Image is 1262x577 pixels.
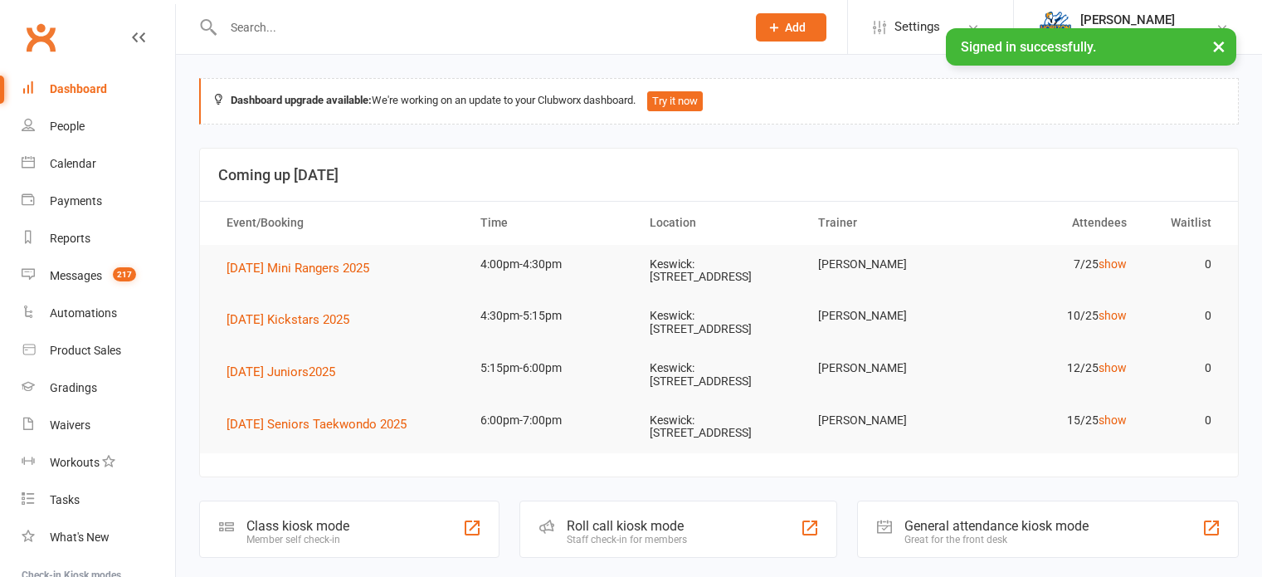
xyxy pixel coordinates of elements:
[803,401,972,440] td: [PERSON_NAME]
[227,417,407,432] span: [DATE] Seniors Taekwondo 2025
[22,332,175,369] a: Product Sales
[465,202,635,244] th: Time
[972,245,1142,284] td: 7/25
[567,518,687,534] div: Roll call kiosk mode
[50,381,97,394] div: Gradings
[972,349,1142,388] td: 12/25
[246,534,349,545] div: Member self check-in
[1099,309,1127,322] a: show
[1099,361,1127,374] a: show
[50,157,96,170] div: Calendar
[22,145,175,183] a: Calendar
[972,401,1142,440] td: 15/25
[212,202,465,244] th: Event/Booking
[50,194,102,208] div: Payments
[635,296,804,349] td: Keswick: [STREET_ADDRESS]
[1080,12,1183,27] div: [PERSON_NAME]
[227,362,347,382] button: [DATE] Juniors2025
[22,257,175,295] a: Messages 217
[50,306,117,320] div: Automations
[50,232,90,245] div: Reports
[22,220,175,257] a: Reports
[50,120,85,133] div: People
[567,534,687,545] div: Staff check-in for members
[199,78,1239,125] div: We're working on an update to your Clubworx dashboard.
[635,245,804,297] td: Keswick: [STREET_ADDRESS]
[22,369,175,407] a: Gradings
[227,310,361,330] button: [DATE] Kickstars 2025
[22,183,175,220] a: Payments
[50,82,107,95] div: Dashboard
[22,482,175,519] a: Tasks
[22,444,175,482] a: Workouts
[50,493,80,506] div: Tasks
[803,349,972,388] td: [PERSON_NAME]
[50,269,102,282] div: Messages
[1142,401,1226,440] td: 0
[231,94,372,106] strong: Dashboard upgrade available:
[50,418,90,432] div: Waivers
[22,519,175,556] a: What's New
[647,91,703,111] button: Try it now
[1099,413,1127,427] a: show
[20,17,61,58] a: Clubworx
[785,21,806,34] span: Add
[904,518,1089,534] div: General attendance kiosk mode
[218,167,1220,183] h3: Coming up [DATE]
[756,13,826,42] button: Add
[1142,245,1226,284] td: 0
[227,261,369,276] span: [DATE] Mini Rangers 2025
[635,349,804,401] td: Keswick: [STREET_ADDRESS]
[22,108,175,145] a: People
[1142,202,1226,244] th: Waitlist
[1204,28,1234,64] button: ×
[803,296,972,335] td: [PERSON_NAME]
[22,71,175,108] a: Dashboard
[972,296,1142,335] td: 10/25
[227,364,335,379] span: [DATE] Juniors2025
[227,312,349,327] span: [DATE] Kickstars 2025
[113,267,136,281] span: 217
[227,258,381,278] button: [DATE] Mini Rangers 2025
[803,202,972,244] th: Trainer
[22,295,175,332] a: Automations
[635,401,804,453] td: Keswick: [STREET_ADDRESS]
[1039,11,1072,44] img: thumb_image1625461565.png
[1080,27,1183,42] div: Horizon Taekwondo
[227,414,418,434] button: [DATE] Seniors Taekwondo 2025
[972,202,1142,244] th: Attendees
[904,534,1089,545] div: Great for the front desk
[50,531,110,544] div: What's New
[465,245,635,284] td: 4:00pm-4:30pm
[465,401,635,440] td: 6:00pm-7:00pm
[803,245,972,284] td: [PERSON_NAME]
[1142,296,1226,335] td: 0
[894,8,940,46] span: Settings
[22,407,175,444] a: Waivers
[246,518,349,534] div: Class kiosk mode
[50,344,121,357] div: Product Sales
[635,202,804,244] th: Location
[218,16,734,39] input: Search...
[1099,257,1127,271] a: show
[50,456,100,469] div: Workouts
[465,296,635,335] td: 4:30pm-5:15pm
[961,39,1096,55] span: Signed in successfully.
[1142,349,1226,388] td: 0
[465,349,635,388] td: 5:15pm-6:00pm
